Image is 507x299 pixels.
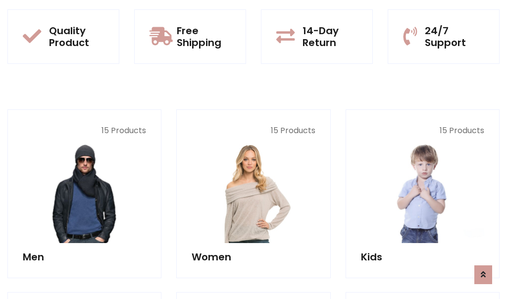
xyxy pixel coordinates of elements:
h5: 24/7 Support [425,25,484,49]
h5: Kids [361,251,484,263]
h5: Women [192,251,315,263]
h5: Men [23,251,146,263]
p: 15 Products [192,125,315,137]
h5: Quality Product [49,25,104,49]
h5: Free Shipping [177,25,231,49]
p: 15 Products [361,125,484,137]
p: 15 Products [23,125,146,137]
h5: 14-Day Return [303,25,357,49]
